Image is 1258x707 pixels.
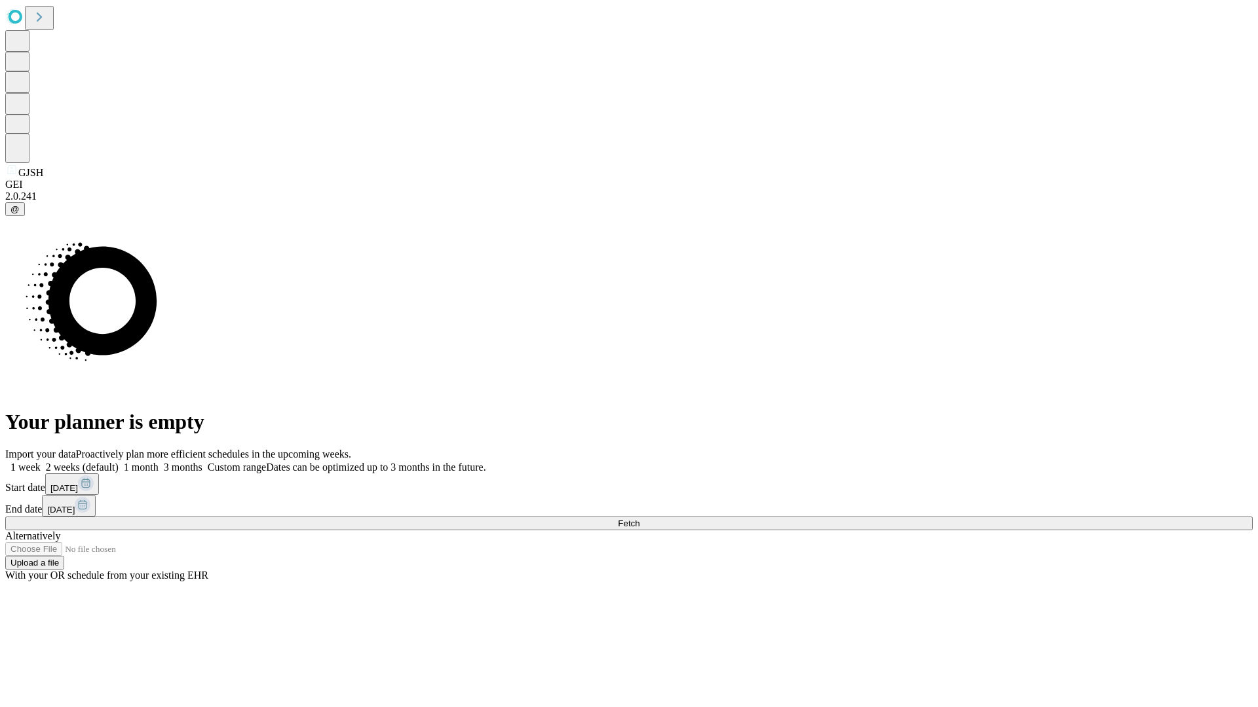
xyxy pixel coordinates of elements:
button: Fetch [5,517,1253,530]
div: Start date [5,473,1253,495]
div: GEI [5,179,1253,190]
span: [DATE] [47,505,75,515]
span: Import your data [5,448,76,460]
span: @ [10,204,20,214]
span: With your OR schedule from your existing EHR [5,570,208,581]
div: 2.0.241 [5,190,1253,202]
span: Fetch [618,518,639,528]
span: Proactively plan more efficient schedules in the upcoming weeks. [76,448,351,460]
div: End date [5,495,1253,517]
span: GJSH [18,167,43,178]
span: 2 weeks (default) [46,462,119,473]
button: @ [5,202,25,216]
span: Custom range [208,462,266,473]
span: 3 months [164,462,202,473]
span: [DATE] [50,483,78,493]
button: [DATE] [45,473,99,495]
span: 1 month [124,462,159,473]
button: [DATE] [42,495,96,517]
button: Upload a file [5,556,64,570]
span: 1 week [10,462,41,473]
span: Alternatively [5,530,60,541]
h1: Your planner is empty [5,410,1253,434]
span: Dates can be optimized up to 3 months in the future. [266,462,486,473]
